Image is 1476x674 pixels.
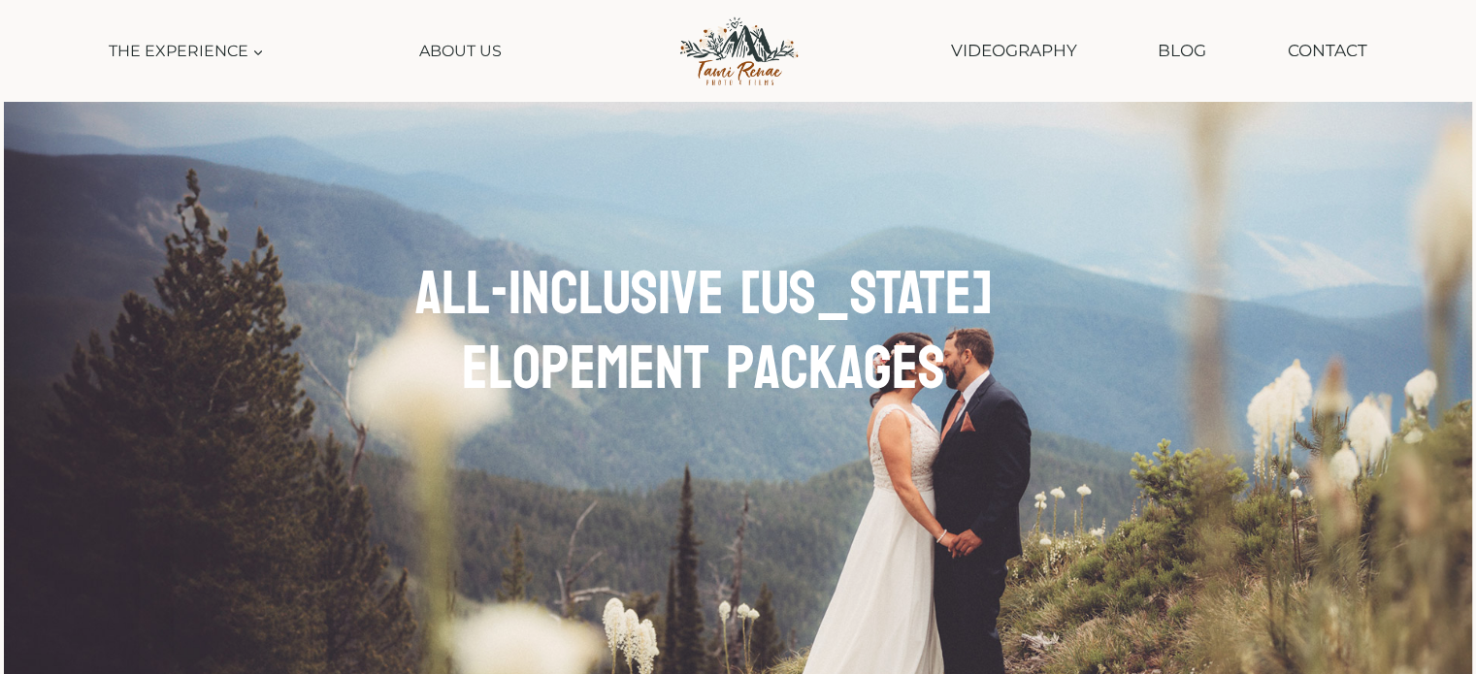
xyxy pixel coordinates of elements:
[99,29,273,73] button: Child menu of The Experience
[1278,26,1377,76] a: Contact
[1148,26,1216,76] a: Blog
[940,26,1377,76] nav: Secondary
[99,29,511,73] nav: Primary
[658,11,818,91] img: Tami Renae Photo & Films Logo
[940,26,1086,76] a: Videography
[394,257,1013,406] h1: All-Inclusive [US_STATE] Elopement Packages
[410,29,511,73] a: About Us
